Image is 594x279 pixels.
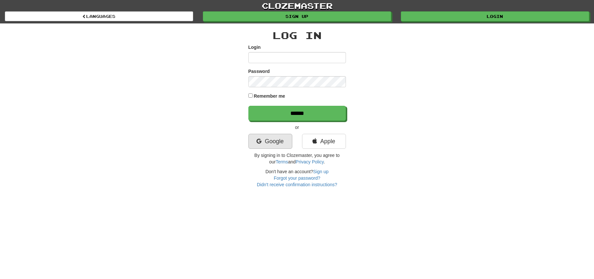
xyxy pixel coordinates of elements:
label: Password [248,68,270,75]
a: Terms [276,159,288,164]
a: Privacy Policy [296,159,323,164]
label: Remember me [254,93,285,99]
a: Login [401,11,589,21]
p: By signing in to Clozemaster, you agree to our and . [248,152,346,165]
a: Sign up [313,169,328,174]
a: Languages [5,11,193,21]
a: Didn't receive confirmation instructions? [257,182,337,187]
p: or [248,124,346,131]
a: Forgot your password? [274,175,320,181]
a: Apple [302,134,346,149]
a: Google [248,134,292,149]
label: Login [248,44,261,50]
a: Sign up [203,11,391,21]
h2: Log In [248,30,346,41]
div: Don't have an account? [248,168,346,188]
